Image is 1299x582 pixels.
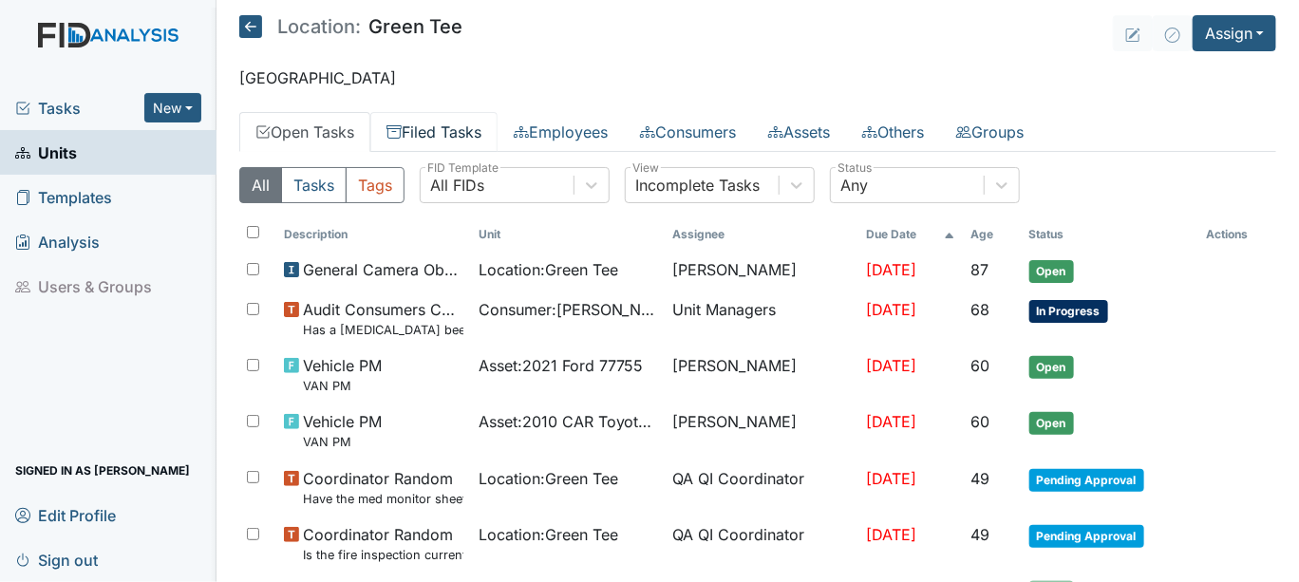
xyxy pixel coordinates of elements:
[1029,300,1108,323] span: In Progress
[303,410,382,451] span: Vehicle PM VAN PM
[15,97,144,120] a: Tasks
[665,403,858,459] td: [PERSON_NAME]
[665,291,858,347] td: Unit Managers
[970,300,989,319] span: 68
[846,112,940,152] a: Others
[239,66,1276,89] p: [GEOGRAPHIC_DATA]
[866,525,916,544] span: [DATE]
[866,469,916,488] span: [DATE]
[1029,412,1074,435] span: Open
[239,167,405,203] div: Type filter
[1029,469,1144,492] span: Pending Approval
[370,112,498,152] a: Filed Tasks
[1198,218,1276,251] th: Actions
[970,260,988,279] span: 87
[752,112,846,152] a: Assets
[303,298,462,339] span: Audit Consumers Charts Has a colonoscopy been completed for all males and females over 50 or is t...
[15,182,112,212] span: Templates
[970,356,989,375] span: 60
[303,546,462,564] small: Is the fire inspection current (from the Fire [PERSON_NAME])?
[15,227,100,256] span: Analysis
[858,218,963,251] th: Toggle SortBy
[665,516,858,572] td: QA QI Coordinator
[665,251,858,291] td: [PERSON_NAME]
[940,112,1040,152] a: Groups
[665,460,858,516] td: QA QI Coordinator
[635,174,760,197] div: Incomplete Tasks
[1029,525,1144,548] span: Pending Approval
[144,93,201,122] button: New
[665,218,858,251] th: Assignee
[1193,15,1276,51] button: Assign
[866,300,916,319] span: [DATE]
[346,167,405,203] button: Tags
[866,260,916,279] span: [DATE]
[970,469,989,488] span: 49
[840,174,868,197] div: Any
[970,412,989,431] span: 60
[276,218,470,251] th: Toggle SortBy
[15,545,98,574] span: Sign out
[430,174,484,197] div: All FIDs
[866,356,916,375] span: [DATE]
[15,138,77,167] span: Units
[303,354,382,395] span: Vehicle PM VAN PM
[239,167,282,203] button: All
[281,167,347,203] button: Tasks
[239,112,370,152] a: Open Tasks
[479,354,644,377] span: Asset : 2021 Ford 77755
[471,218,665,251] th: Toggle SortBy
[1029,356,1074,379] span: Open
[15,500,116,530] span: Edit Profile
[277,17,361,36] span: Location:
[479,258,618,281] span: Location : Green Tee
[963,218,1021,251] th: Toggle SortBy
[866,412,916,431] span: [DATE]
[303,258,462,281] span: General Camera Observation
[498,112,624,152] a: Employees
[239,15,462,38] h5: Green Tee
[247,226,259,238] input: Toggle All Rows Selected
[303,523,462,564] span: Coordinator Random Is the fire inspection current (from the Fire Marshall)?
[303,467,462,508] span: Coordinator Random Have the med monitor sheets been filled out?
[479,523,618,546] span: Location : Green Tee
[479,467,618,490] span: Location : Green Tee
[1029,260,1074,283] span: Open
[624,112,752,152] a: Consumers
[479,298,657,321] span: Consumer : [PERSON_NAME]
[303,490,462,508] small: Have the med monitor sheets been filled out?
[15,456,190,485] span: Signed in as [PERSON_NAME]
[479,410,657,433] span: Asset : 2010 CAR Toyota 59838
[303,433,382,451] small: VAN PM
[970,525,989,544] span: 49
[665,347,858,403] td: [PERSON_NAME]
[303,321,462,339] small: Has a [MEDICAL_DATA] been completed for all [DEMOGRAPHIC_DATA] and [DEMOGRAPHIC_DATA] over 50 or ...
[1022,218,1199,251] th: Toggle SortBy
[303,377,382,395] small: VAN PM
